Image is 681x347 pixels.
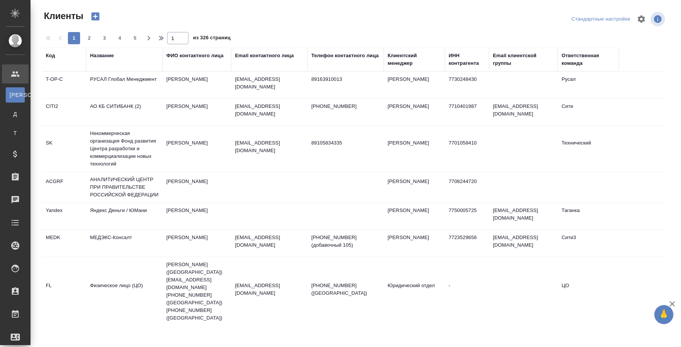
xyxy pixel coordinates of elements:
td: АО КБ СИТИБАНК (2) [86,99,163,125]
div: Email клиентской группы [493,52,554,67]
div: Ответственная команда [562,52,615,67]
p: [EMAIL_ADDRESS][DOMAIN_NAME] [235,103,304,118]
span: [PERSON_NAME] [10,91,21,99]
td: ЦО [558,278,619,305]
td: SK [42,135,86,162]
p: 89105834335 [311,139,380,147]
span: 5 [129,34,141,42]
span: 2 [83,34,95,42]
td: Сити [558,99,619,125]
td: CITI2 [42,99,86,125]
span: Т [10,129,21,137]
span: 4 [114,34,126,42]
p: [EMAIL_ADDRESS][DOMAIN_NAME] [235,234,304,249]
td: Таганка [558,203,619,230]
div: Email контактного лица [235,52,294,59]
td: Физическое лицо (ЦО) [86,278,163,305]
a: Д [6,106,25,122]
td: 7701058410 [445,135,489,162]
span: Д [10,110,21,118]
td: [PERSON_NAME] [163,72,231,98]
p: [PHONE_NUMBER] (добавочный 105) [311,234,380,249]
a: Т [6,125,25,141]
td: [PERSON_NAME] [384,203,445,230]
div: ИНН контрагента [449,52,485,67]
p: [PHONE_NUMBER] ([GEOGRAPHIC_DATA]) [311,282,380,297]
td: [PERSON_NAME] [163,174,231,201]
p: 89163910013 [311,76,380,83]
div: Код [46,52,55,59]
td: [PERSON_NAME] [163,203,231,230]
button: 4 [114,32,126,44]
td: [PERSON_NAME] [384,99,445,125]
td: Юридический отдел [384,278,445,305]
button: 3 [98,32,111,44]
td: 7710401987 [445,99,489,125]
td: 7708244720 [445,174,489,201]
td: [EMAIL_ADDRESS][DOMAIN_NAME] [489,99,558,125]
div: Название [90,52,114,59]
td: MEDK [42,230,86,257]
td: FL [42,278,86,305]
div: ФИО контактного лица [166,52,224,59]
div: Клиентский менеджер [388,52,441,67]
td: Yandex [42,203,86,230]
td: [PERSON_NAME] [163,99,231,125]
div: Телефон контактного лица [311,52,379,59]
td: [PERSON_NAME] [163,135,231,162]
td: ACGRF [42,174,86,201]
span: из 326 страниц [193,33,230,44]
td: АНАЛИТИЧЕСКИЙ ЦЕНТР ПРИ ПРАВИТЕЛЬСТВЕ РОССИЙСКОЙ ФЕДЕРАЦИИ [86,172,163,202]
td: [PERSON_NAME] [384,135,445,162]
td: [EMAIL_ADDRESS][DOMAIN_NAME] [489,203,558,230]
td: МЕДЭКС-Консалт [86,230,163,257]
td: [PERSON_NAME] ([GEOGRAPHIC_DATA]) [EMAIL_ADDRESS][DOMAIN_NAME] [PHONE_NUMBER] ([GEOGRAPHIC_DATA])... [163,257,231,326]
button: 🙏 [654,305,673,324]
span: 3 [98,34,111,42]
div: split button [570,13,632,25]
button: Создать [86,10,105,23]
td: 7723529656 [445,230,489,257]
td: - [445,278,489,305]
td: 7730248430 [445,72,489,98]
td: T-OP-C [42,72,86,98]
td: РУСАЛ Глобал Менеджмент [86,72,163,98]
td: Технический [558,135,619,162]
td: [EMAIL_ADDRESS][DOMAIN_NAME] [489,230,558,257]
span: Настроить таблицу [632,10,650,28]
td: [PERSON_NAME] [384,230,445,257]
span: 🙏 [657,307,670,323]
a: [PERSON_NAME] [6,87,25,103]
button: 2 [83,32,95,44]
td: Сити3 [558,230,619,257]
td: [PERSON_NAME] [163,230,231,257]
td: [PERSON_NAME] [384,72,445,98]
p: [PHONE_NUMBER] [311,103,380,110]
td: Русал [558,72,619,98]
p: [EMAIL_ADDRESS][DOMAIN_NAME] [235,76,304,91]
p: [EMAIL_ADDRESS][DOMAIN_NAME] [235,282,304,297]
button: 5 [129,32,141,44]
td: 7750005725 [445,203,489,230]
td: Яндекс Деньги / ЮМани [86,203,163,230]
td: [PERSON_NAME] [384,174,445,201]
span: Клиенты [42,10,83,22]
span: Посмотреть информацию [650,12,667,26]
p: [EMAIL_ADDRESS][DOMAIN_NAME] [235,139,304,154]
td: Некоммерческая организация Фонд развития Центра разработки и коммерциализации новых технологий [86,126,163,172]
